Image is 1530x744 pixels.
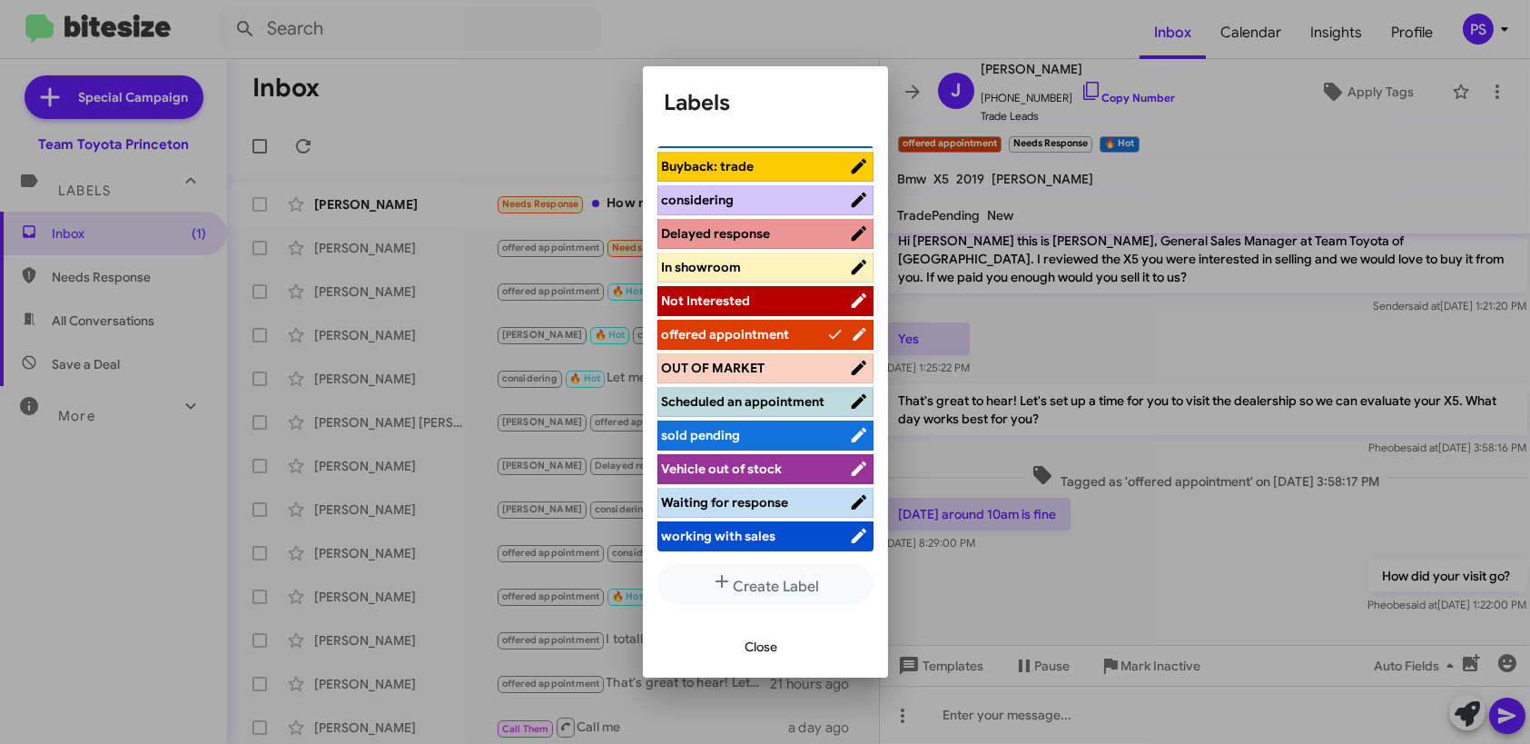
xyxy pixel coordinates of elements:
button: Close [731,630,793,663]
span: considering [662,192,735,208]
span: Close [745,630,778,663]
span: sold pending [662,427,741,443]
span: working with sales [662,528,776,544]
span: Scheduled an appointment [662,393,825,410]
span: Buyback: trade [662,158,755,174]
span: Vehicle out of stock [662,461,783,477]
span: OUT OF MARKET [662,360,765,376]
span: Not Interested [662,293,751,309]
span: offered appointment [662,326,790,342]
span: In showroom [662,259,742,275]
span: Delayed response [662,225,771,242]
button: Create Label [657,563,874,604]
span: Waiting for response [662,494,789,511]
h1: Labels [665,88,866,117]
